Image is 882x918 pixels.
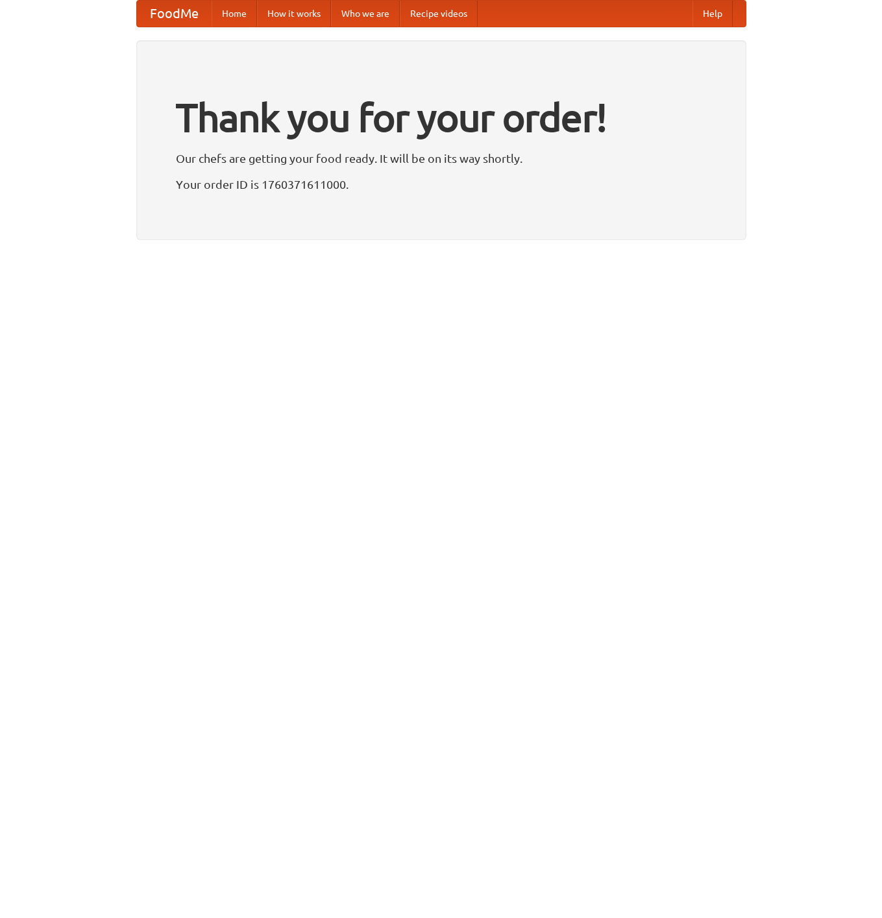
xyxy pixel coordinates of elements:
a: Home [212,1,257,27]
a: Recipe videos [400,1,478,27]
h1: Thank you for your order! [176,86,707,149]
p: Our chefs are getting your food ready. It will be on its way shortly. [176,149,707,168]
p: Your order ID is 1760371611000. [176,175,707,194]
a: Help [692,1,733,27]
a: Who we are [331,1,400,27]
a: FoodMe [137,1,212,27]
a: How it works [257,1,331,27]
